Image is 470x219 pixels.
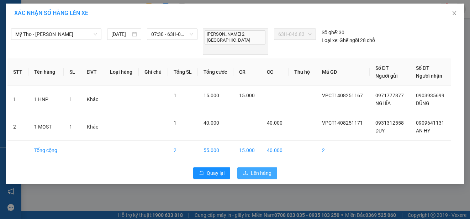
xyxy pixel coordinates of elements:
span: 40.000 [204,120,219,126]
span: [PERSON_NAME] 2 [GEOGRAPHIC_DATA] [205,30,266,45]
span: Số ĐT [416,65,429,71]
span: VPCT1408251167 [322,93,363,98]
span: VPCT1408251171 [322,120,363,126]
span: 0909641131 [416,120,444,126]
td: 1 MOST [28,113,64,141]
span: 0903935699 [416,93,444,98]
th: ĐVT [81,58,104,86]
span: Nhận: [69,7,85,14]
span: 1 [69,124,72,130]
td: 55.000 [198,141,233,160]
span: close [451,10,457,16]
div: 40.000 [68,46,142,56]
span: 63H-046.83 [278,29,312,40]
th: SL [64,58,81,86]
span: AN HY [416,128,430,134]
span: Số ĐT [375,65,389,71]
span: DUY [375,128,385,134]
span: 15.000 [204,93,219,98]
td: Khác [81,86,104,113]
span: 0971777877 [375,93,404,98]
div: [PERSON_NAME] [6,6,64,22]
div: AN HY [69,23,142,32]
td: 2 [7,113,28,141]
div: 0909641131 [69,32,142,42]
span: 1 [174,120,176,126]
span: Quay lại [207,169,225,177]
span: 07:30 - 63H-046.83 [151,29,193,40]
th: Mã GD [316,58,370,86]
td: Khác [81,113,104,141]
div: DUY [6,22,64,31]
td: 2 [316,141,370,160]
th: STT [7,58,28,86]
th: Ghi chú [139,58,168,86]
span: DŨNG [416,100,429,106]
button: rollbackQuay lại [193,167,230,179]
span: 1 [69,97,72,102]
span: Số ghế: [322,28,338,36]
th: Tổng cước [198,58,233,86]
div: Ghế ngồi 28 chỗ [322,36,375,44]
input: 14/08/2025 [111,30,131,38]
th: CC [261,58,289,86]
div: 0931312558 [6,31,64,41]
th: Tổng SL [168,58,198,86]
span: 1 [174,93,176,98]
td: 40.000 [261,141,289,160]
span: upload [243,171,248,176]
span: Người gửi [375,73,398,79]
span: Người nhận [416,73,442,79]
button: Close [444,4,464,24]
span: 15.000 [239,93,255,98]
span: 0931312558 [375,120,404,126]
div: VP [GEOGRAPHIC_DATA] [69,6,142,23]
span: XÁC NHẬN SỐ HÀNG LÊN XE [14,10,88,16]
span: NGHĨA [375,100,391,106]
button: uploadLên hàng [237,167,277,179]
td: 2 [168,141,198,160]
td: 1 HNP [28,86,64,113]
span: rollback [199,171,204,176]
span: Chưa cước : [68,48,100,55]
div: 30 [322,28,344,36]
span: Loại xe: [322,36,338,44]
span: Gửi: [6,6,17,14]
td: Tổng cộng [28,141,64,160]
span: Lên hàng [251,169,271,177]
span: Mỹ Tho - Hồ Chí Minh [15,29,97,40]
td: 15.000 [233,141,261,160]
th: CR [233,58,261,86]
th: Tên hàng [28,58,64,86]
th: Thu hộ [289,58,316,86]
th: Loại hàng [104,58,139,86]
td: 1 [7,86,28,113]
span: 40.000 [267,120,282,126]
